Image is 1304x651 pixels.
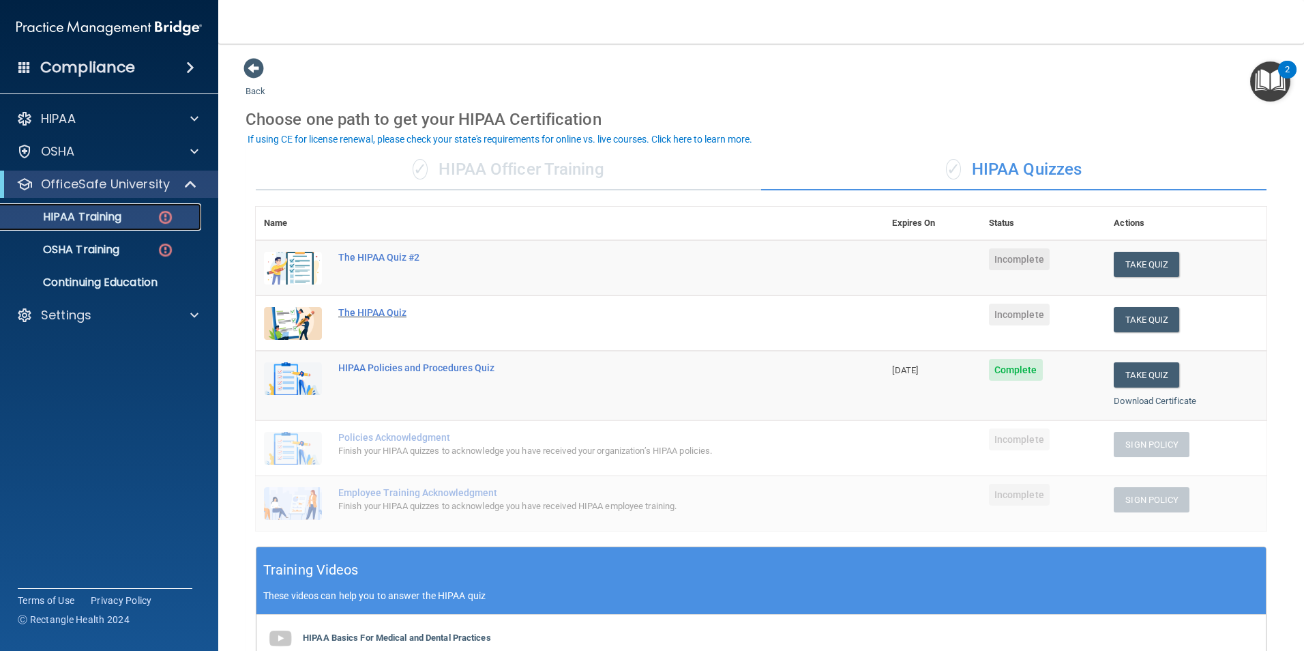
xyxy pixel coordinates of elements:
[1114,432,1189,457] button: Sign Policy
[157,209,174,226] img: danger-circle.6113f641.png
[946,159,961,179] span: ✓
[41,307,91,323] p: Settings
[989,248,1050,270] span: Incomplete
[16,14,202,42] img: PMB logo
[338,362,816,373] div: HIPAA Policies and Procedures Quiz
[892,365,918,375] span: [DATE]
[246,70,265,96] a: Back
[157,242,174,259] img: danger-circle.6113f641.png
[18,594,74,607] a: Terms of Use
[263,558,359,582] h5: Training Videos
[1114,307,1179,332] button: Take Quiz
[989,304,1050,325] span: Incomplete
[761,149,1266,190] div: HIPAA Quizzes
[40,58,135,77] h4: Compliance
[246,100,1277,139] div: Choose one path to get your HIPAA Certification
[338,252,816,263] div: The HIPAA Quiz #2
[41,143,75,160] p: OSHA
[1114,362,1179,388] button: Take Quiz
[1106,207,1266,240] th: Actions
[989,359,1043,381] span: Complete
[248,134,752,144] div: If using CE for license renewal, please check your state's requirements for online vs. live cours...
[16,143,198,160] a: OSHA
[1068,554,1288,609] iframe: Drift Widget Chat Controller
[1285,70,1290,87] div: 2
[981,207,1106,240] th: Status
[303,633,491,643] b: HIPAA Basics For Medical and Dental Practices
[256,207,330,240] th: Name
[41,176,170,192] p: OfficeSafe University
[1250,61,1290,102] button: Open Resource Center, 2 new notifications
[338,443,816,459] div: Finish your HIPAA quizzes to acknowledge you have received your organization’s HIPAA policies.
[9,210,121,224] p: HIPAA Training
[91,594,152,607] a: Privacy Policy
[16,111,198,127] a: HIPAA
[1114,487,1189,512] button: Sign Policy
[989,484,1050,506] span: Incomplete
[16,176,198,192] a: OfficeSafe University
[989,429,1050,450] span: Incomplete
[16,307,198,323] a: Settings
[338,498,816,515] div: Finish your HIPAA quizzes to acknowledge you have received HIPAA employee training.
[1114,252,1179,277] button: Take Quiz
[263,590,1259,601] p: These videos can help you to answer the HIPAA quiz
[338,432,816,443] div: Policies Acknowledgment
[413,159,428,179] span: ✓
[246,132,754,146] button: If using CE for license renewal, please check your state's requirements for online vs. live cours...
[1114,396,1196,406] a: Download Certificate
[41,111,76,127] p: HIPAA
[9,276,195,289] p: Continuing Education
[884,207,980,240] th: Expires On
[256,149,761,190] div: HIPAA Officer Training
[338,307,816,318] div: The HIPAA Quiz
[18,613,130,626] span: Ⓒ Rectangle Health 2024
[338,487,816,498] div: Employee Training Acknowledgment
[9,243,119,257] p: OSHA Training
